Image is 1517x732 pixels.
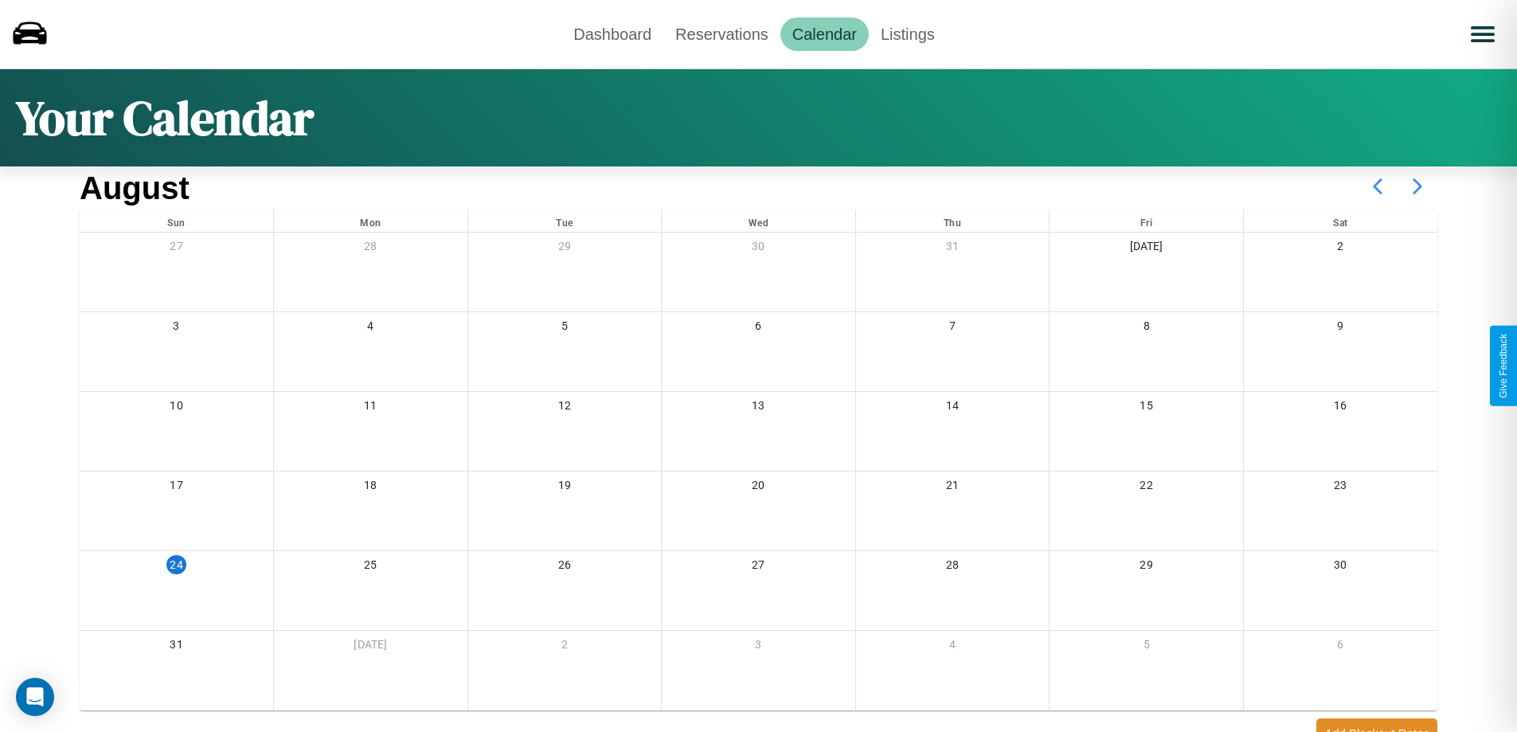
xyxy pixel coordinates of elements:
[662,312,855,345] div: 6
[468,392,662,425] div: 12
[662,392,855,425] div: 13
[1050,551,1243,584] div: 29
[468,209,662,232] div: Tue
[856,312,1050,345] div: 7
[274,209,467,232] div: Mon
[274,392,467,425] div: 11
[1050,472,1243,504] div: 22
[80,631,273,663] div: 31
[1244,233,1437,265] div: 2
[856,233,1050,265] div: 31
[856,472,1050,504] div: 21
[662,233,855,265] div: 30
[856,631,1050,663] div: 4
[856,551,1050,584] div: 28
[869,18,947,51] a: Listings
[856,209,1050,232] div: Thu
[856,392,1050,425] div: 14
[662,631,855,663] div: 3
[274,233,467,265] div: 28
[561,18,663,51] a: Dashboard
[1050,392,1243,425] div: 15
[1050,233,1243,265] div: [DATE]
[780,18,869,51] a: Calendar
[468,472,662,504] div: 19
[663,18,780,51] a: Reservations
[662,472,855,504] div: 20
[80,209,273,232] div: Sun
[1050,312,1243,345] div: 8
[80,170,190,206] h2: August
[468,233,662,265] div: 29
[1050,631,1243,663] div: 5
[468,551,662,584] div: 26
[662,209,855,232] div: Wed
[662,551,855,584] div: 27
[1460,12,1505,57] button: Open menu
[468,312,662,345] div: 5
[1244,551,1437,584] div: 30
[274,312,467,345] div: 4
[274,551,467,584] div: 25
[274,472,467,504] div: 18
[1050,209,1243,232] div: Fri
[1244,312,1437,345] div: 9
[166,555,186,574] div: 24
[80,233,273,265] div: 27
[1244,472,1437,504] div: 23
[468,631,662,663] div: 2
[274,631,467,663] div: [DATE]
[80,472,273,504] div: 17
[1498,334,1509,398] div: Give Feedback
[1244,631,1437,663] div: 6
[80,392,273,425] div: 10
[1244,392,1437,425] div: 16
[16,85,314,151] h1: Your Calendar
[16,678,54,716] div: Open Intercom Messenger
[80,312,273,345] div: 3
[1244,209,1437,232] div: Sat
